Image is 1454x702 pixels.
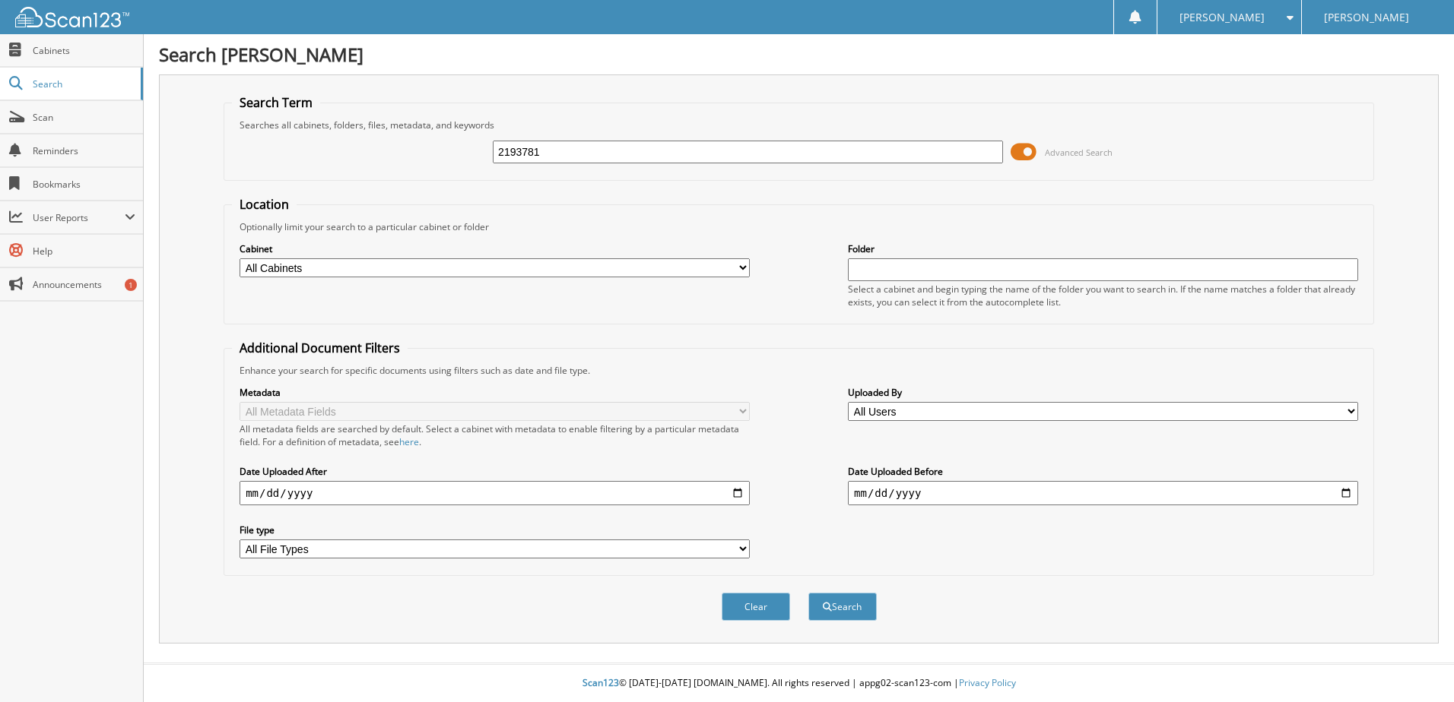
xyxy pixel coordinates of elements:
div: © [DATE]-[DATE] [DOMAIN_NAME]. All rights reserved | appg02-scan123-com | [144,665,1454,702]
input: end [848,481,1358,505]
span: Reminders [33,144,135,157]
span: Scan123 [583,676,619,689]
div: Select a cabinet and begin typing the name of the folder you want to search in. If the name match... [848,283,1358,308]
legend: Location [232,196,297,213]
a: here [399,435,419,448]
span: Search [33,77,133,90]
span: Scan [33,111,135,124]
div: 1 [125,279,137,291]
input: start [240,481,750,505]
div: All metadata fields are searched by default. Select a cabinet with metadata to enable filtering b... [240,422,750,448]
button: Search [808,593,877,621]
legend: Search Term [232,94,320,111]
h1: Search [PERSON_NAME] [159,42,1439,67]
label: Folder [848,242,1358,255]
iframe: Chat Widget [1378,629,1454,702]
label: Metadata [240,386,750,399]
span: Announcements [33,278,135,291]
button: Clear [722,593,790,621]
div: Optionally limit your search to a particular cabinet or folder [232,220,1366,233]
span: [PERSON_NAME] [1179,13,1265,22]
label: Uploaded By [848,386,1358,399]
span: User Reports [33,211,125,224]
label: Date Uploaded After [240,465,750,478]
span: [PERSON_NAME] [1324,13,1409,22]
legend: Additional Document Filters [232,340,408,356]
span: Help [33,245,135,258]
span: Cabinets [33,44,135,57]
span: Advanced Search [1045,147,1113,158]
div: Searches all cabinets, folders, files, metadata, and keywords [232,119,1366,131]
img: scan123-logo-white.svg [15,7,129,27]
label: Cabinet [240,242,750,255]
a: Privacy Policy [959,676,1016,689]
label: Date Uploaded Before [848,465,1358,478]
label: File type [240,523,750,536]
span: Bookmarks [33,178,135,191]
div: Enhance your search for specific documents using filters such as date and file type. [232,364,1366,377]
